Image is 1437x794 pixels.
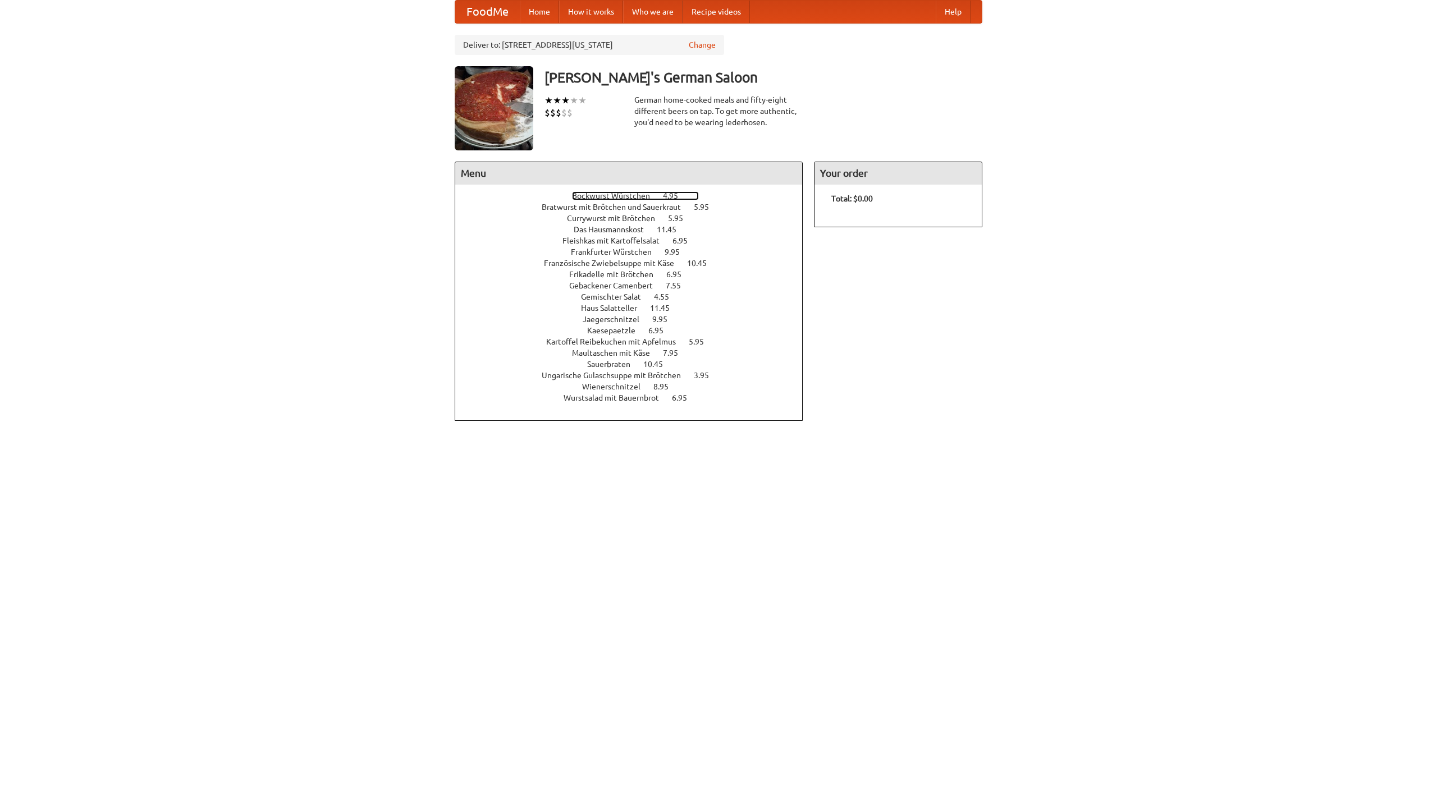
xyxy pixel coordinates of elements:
[569,270,702,279] a: Frikadelle mit Brötchen 6.95
[831,194,873,203] b: Total: $0.00
[542,371,730,380] a: Ungarische Gulaschsuppe mit Brötchen 3.95
[542,371,692,380] span: Ungarische Gulaschsuppe mit Brötchen
[544,66,982,89] h3: [PERSON_NAME]'s German Saloon
[569,281,702,290] a: Gebackener Camenbert 7.55
[587,326,684,335] a: Kaesepaetzle 6.95
[665,247,691,256] span: 9.95
[581,304,690,313] a: Haus Salatteller 11.45
[562,236,671,245] span: Fleishkas mit Kartoffelsalat
[572,191,661,200] span: Bockwurst Würstchen
[564,393,708,402] a: Wurstsalad mit Bauernbrot 6.95
[672,236,699,245] span: 6.95
[689,337,715,346] span: 5.95
[587,360,684,369] a: Sauerbraten 10.45
[581,292,652,301] span: Gemischter Salat
[455,35,724,55] div: Deliver to: [STREET_ADDRESS][US_STATE]
[653,382,680,391] span: 8.95
[694,371,720,380] span: 3.95
[582,382,652,391] span: Wienerschnitzel
[571,247,663,256] span: Frankfurter Würstchen
[672,393,698,402] span: 6.95
[587,326,647,335] span: Kaesepaetzle
[562,236,708,245] a: Fleishkas mit Kartoffelsalat 6.95
[663,191,689,200] span: 4.95
[544,259,685,268] span: Französische Zwiebelsuppe mit Käse
[546,337,725,346] a: Kartoffel Reibekuchen mit Apfelmus 5.95
[666,270,693,279] span: 6.95
[582,382,689,391] a: Wienerschnitzel 8.95
[553,94,561,107] li: ★
[663,348,689,357] span: 7.95
[556,107,561,119] li: $
[550,107,556,119] li: $
[455,162,802,185] h4: Menu
[687,259,718,268] span: 10.45
[650,304,681,313] span: 11.45
[520,1,559,23] a: Home
[572,348,661,357] span: Maultaschen mit Käse
[567,214,666,223] span: Currywurst mit Brötchen
[574,225,697,234] a: Das Hausmannskost 11.45
[666,281,692,290] span: 7.55
[569,270,665,279] span: Frikadelle mit Brötchen
[814,162,982,185] h4: Your order
[657,225,688,234] span: 11.45
[561,94,570,107] li: ★
[623,1,683,23] a: Who we are
[564,393,670,402] span: Wurstsalad mit Bauernbrot
[569,281,664,290] span: Gebackener Camenbert
[581,304,648,313] span: Haus Salatteller
[583,315,688,324] a: Jaegerschnitzel 9.95
[572,348,699,357] a: Maultaschen mit Käse 7.95
[542,203,730,212] a: Bratwurst mit Brötchen und Sauerkraut 5.95
[544,94,553,107] li: ★
[587,360,642,369] span: Sauerbraten
[574,225,655,234] span: Das Hausmannskost
[694,203,720,212] span: 5.95
[544,259,727,268] a: Französische Zwiebelsuppe mit Käse 10.45
[634,94,803,128] div: German home-cooked meals and fifty-eight different beers on tap. To get more authentic, you'd nee...
[570,94,578,107] li: ★
[542,203,692,212] span: Bratwurst mit Brötchen und Sauerkraut
[654,292,680,301] span: 4.55
[683,1,750,23] a: Recipe videos
[559,1,623,23] a: How it works
[936,1,971,23] a: Help
[544,107,550,119] li: $
[581,292,690,301] a: Gemischter Salat 4.55
[583,315,651,324] span: Jaegerschnitzel
[455,66,533,150] img: angular.jpg
[643,360,674,369] span: 10.45
[567,107,573,119] li: $
[546,337,687,346] span: Kartoffel Reibekuchen mit Apfelmus
[455,1,520,23] a: FoodMe
[561,107,567,119] li: $
[689,39,716,51] a: Change
[571,247,701,256] a: Frankfurter Würstchen 9.95
[652,315,679,324] span: 9.95
[668,214,694,223] span: 5.95
[567,214,704,223] a: Currywurst mit Brötchen 5.95
[648,326,675,335] span: 6.95
[572,191,699,200] a: Bockwurst Würstchen 4.95
[578,94,587,107] li: ★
